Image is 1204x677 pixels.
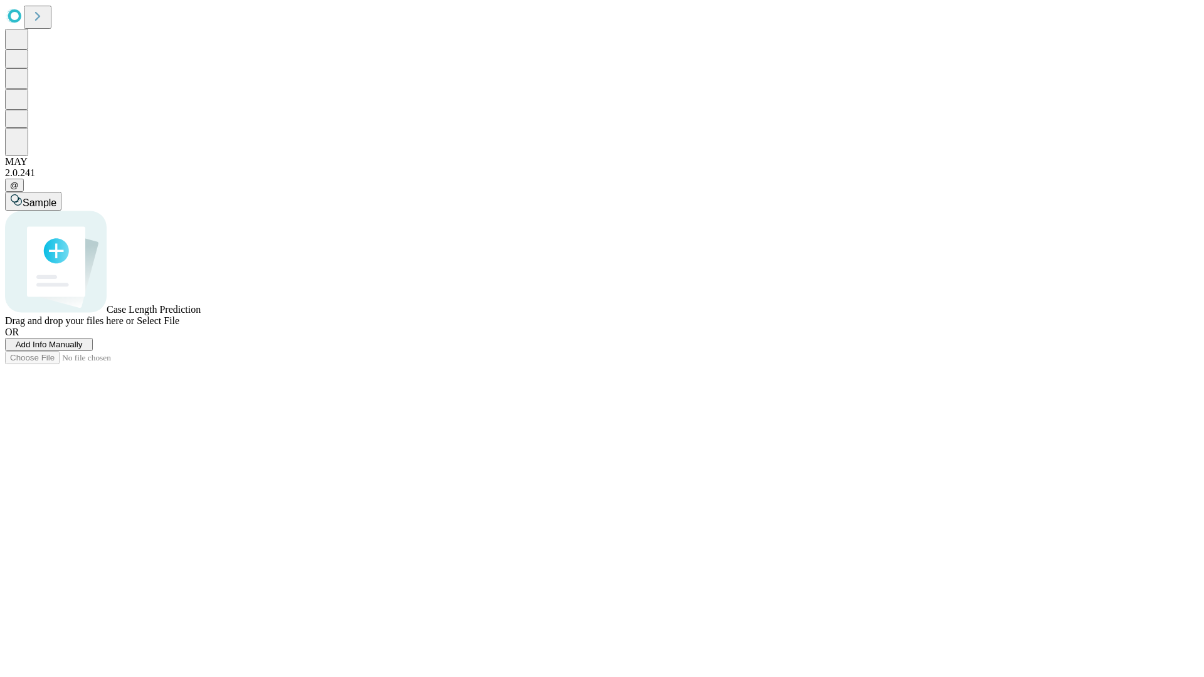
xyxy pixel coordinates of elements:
span: Case Length Prediction [107,304,201,315]
span: Select File [137,315,179,326]
span: Sample [23,197,56,208]
div: MAY [5,156,1199,167]
button: Add Info Manually [5,338,93,351]
span: @ [10,181,19,190]
button: Sample [5,192,61,211]
span: OR [5,327,19,337]
span: Drag and drop your files here or [5,315,134,326]
button: @ [5,179,24,192]
span: Add Info Manually [16,340,83,349]
div: 2.0.241 [5,167,1199,179]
